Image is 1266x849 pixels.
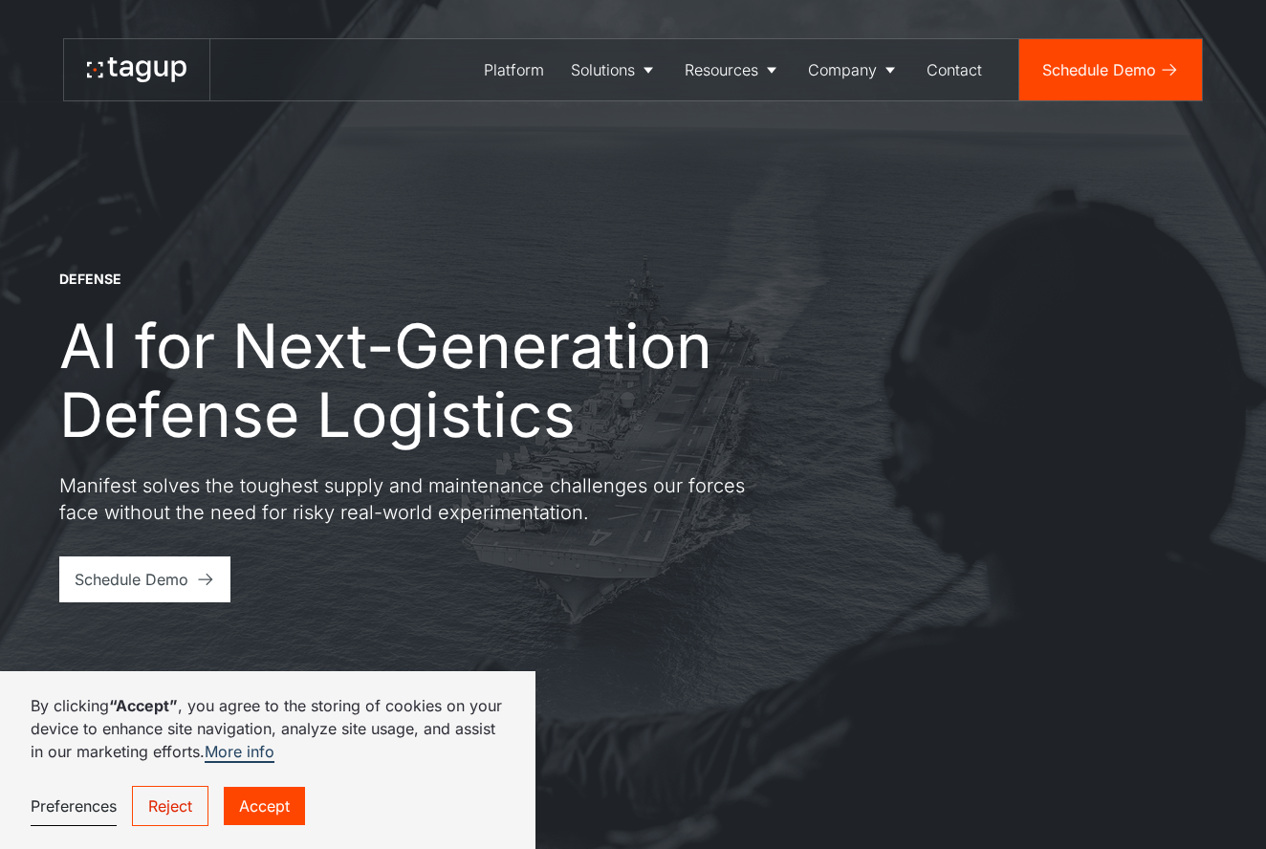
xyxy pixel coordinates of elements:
[31,787,117,826] a: Preferences
[75,568,188,591] div: Schedule Demo
[557,39,671,100] a: Solutions
[795,39,913,100] a: Company
[59,472,748,526] p: Manifest solves the toughest supply and maintenance challenges our forces face without the need f...
[685,58,758,81] div: Resources
[470,39,557,100] a: Platform
[571,58,635,81] div: Solutions
[59,312,862,449] h1: AI for Next-Generation Defense Logistics
[1042,58,1156,81] div: Schedule Demo
[1019,39,1202,100] a: Schedule Demo
[109,696,178,715] strong: “Accept”
[59,270,121,289] div: DEFENSE
[224,787,305,825] a: Accept
[484,58,544,81] div: Platform
[913,39,995,100] a: Contact
[927,58,982,81] div: Contact
[808,58,877,81] div: Company
[31,694,505,763] p: By clicking , you agree to the storing of cookies on your device to enhance site navigation, anal...
[205,742,274,763] a: More info
[59,556,230,602] a: Schedule Demo
[132,786,208,826] a: Reject
[671,39,795,100] a: Resources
